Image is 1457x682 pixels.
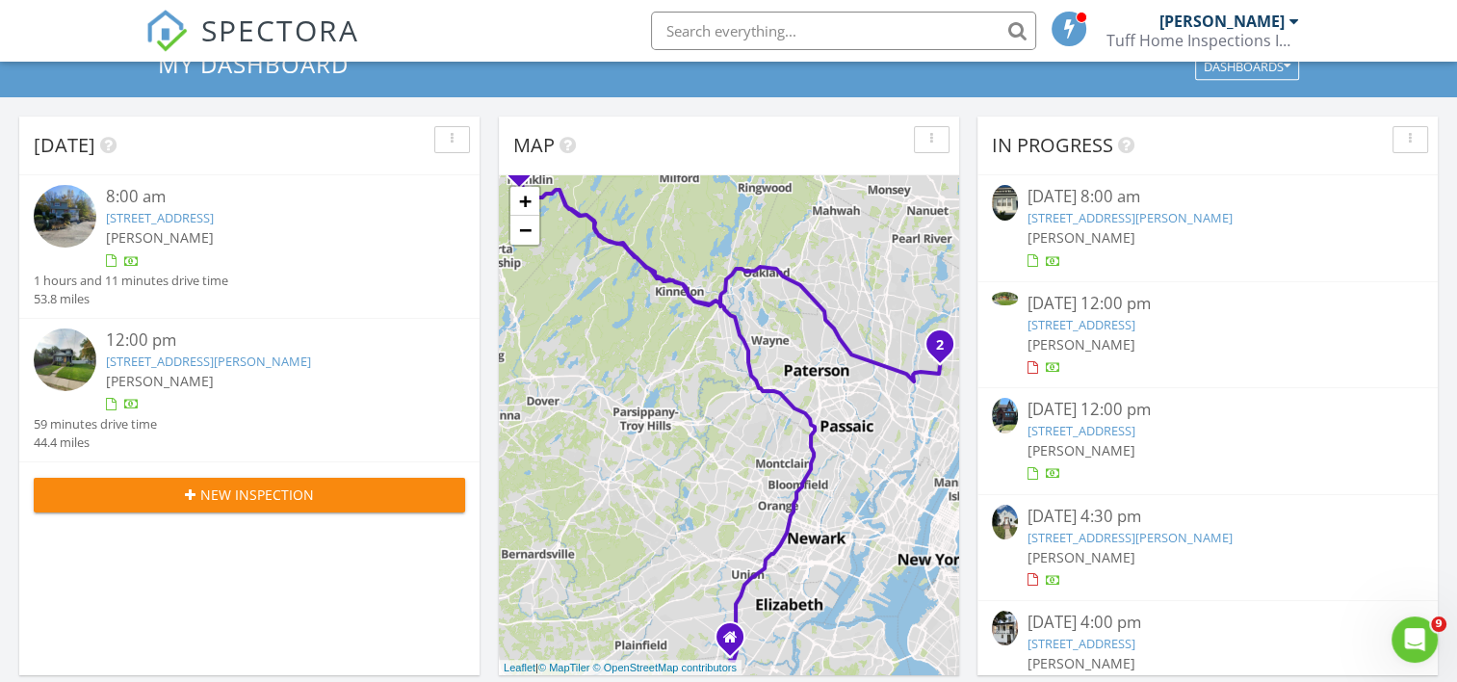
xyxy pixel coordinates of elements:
img: 9322380%2Fcover_photos%2FgmqFLZQqwqIEGPb1bKhg%2Fsmall.jpg [992,505,1018,539]
span: [DATE] [34,132,95,158]
div: 26 O Neil St, Bergenfield, NJ 07621 [940,344,951,355]
span: SPECTORA [201,10,359,50]
i: 2 [936,339,944,353]
span: [PERSON_NAME] [106,228,214,247]
iframe: Intercom live chat [1392,616,1438,663]
div: [PERSON_NAME] [1159,12,1285,31]
button: New Inspection [34,478,465,512]
img: 9331632%2Fcover_photos%2Fu1Jvqz0BWKurRD2fptsv%2Fsmall.jpg [992,398,1018,433]
div: 8:00 am [106,185,429,209]
span: Map [513,132,555,158]
div: Tuff Home Inspections Inc. [1106,31,1299,50]
span: [PERSON_NAME] [1028,228,1135,247]
img: 9330109%2Fcover_photos%2FP0QfHRdGNb2BMeWA1YuE%2Fsmall.jpg [992,611,1018,645]
div: 12:00 pm [106,328,429,353]
input: Search everything... [651,12,1036,50]
a: Zoom in [510,187,539,216]
a: [DATE] 12:00 pm [STREET_ADDRESS] [PERSON_NAME] [992,398,1423,484]
a: [STREET_ADDRESS] [1028,635,1135,652]
a: © OpenStreetMap contributors [593,662,737,673]
span: 9 [1431,616,1446,632]
a: SPECTORA [145,26,359,66]
a: © MapTiler [538,662,590,673]
a: [STREET_ADDRESS] [106,209,214,226]
div: [DATE] 4:30 pm [1028,505,1387,529]
a: [STREET_ADDRESS][PERSON_NAME] [106,353,311,370]
button: Dashboards [1195,54,1299,81]
a: 8:00 am [STREET_ADDRESS] [PERSON_NAME] 1 hours and 11 minutes drive time 53.8 miles [34,185,465,308]
div: 59 minutes drive time [34,415,157,433]
span: [PERSON_NAME] [1028,441,1135,459]
span: In Progress [992,132,1113,158]
a: [STREET_ADDRESS][PERSON_NAME] [1028,529,1233,546]
span: [PERSON_NAME] [1028,654,1135,672]
a: [STREET_ADDRESS] [1028,316,1135,333]
div: 53.8 miles [34,290,228,308]
img: 9330088%2Fcover_photos%2FMBpeD01DmNfCuGxXYMEY%2Fsmall.jpg [992,185,1018,220]
a: 12:00 pm [STREET_ADDRESS][PERSON_NAME] [PERSON_NAME] 59 minutes drive time 44.4 miles [34,328,465,452]
div: Dashboards [1204,61,1290,74]
img: streetview [34,328,96,391]
div: 664 W lake Ave , Rahway NJ 07065 [730,637,742,648]
div: [DATE] 4:00 pm [1028,611,1387,635]
a: [DATE] 8:00 am [STREET_ADDRESS][PERSON_NAME] [PERSON_NAME] [992,185,1423,271]
img: 9330292%2Fcover_photos%2FToTO8dyTrDEOkRzi3uGm%2Fsmall.jpeg [992,292,1018,304]
span: New Inspection [200,485,314,505]
div: 1 hours and 11 minutes drive time [34,272,228,290]
a: [STREET_ADDRESS][PERSON_NAME] [1028,209,1233,226]
span: [PERSON_NAME] [1028,335,1135,354]
div: [DATE] 8:00 am [1028,185,1387,209]
img: streetview [34,185,96,248]
div: [DATE] 12:00 pm [1028,398,1387,422]
div: [DATE] 12:00 pm [1028,292,1387,316]
span: [PERSON_NAME] [106,372,214,390]
a: Leaflet [504,662,535,673]
a: Zoom out [510,216,539,245]
a: [DATE] 4:30 pm [STREET_ADDRESS][PERSON_NAME] [PERSON_NAME] [992,505,1423,590]
span: [PERSON_NAME] [1028,548,1135,566]
img: The Best Home Inspection Software - Spectora [145,10,188,52]
a: [STREET_ADDRESS] [1028,422,1135,439]
div: | [499,660,742,676]
a: [DATE] 12:00 pm [STREET_ADDRESS] [PERSON_NAME] [992,292,1423,378]
i: 1 [515,163,523,176]
div: 65 Maple Rd, Franklin, NJ 07416 [519,168,531,179]
div: 44.4 miles [34,433,157,452]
